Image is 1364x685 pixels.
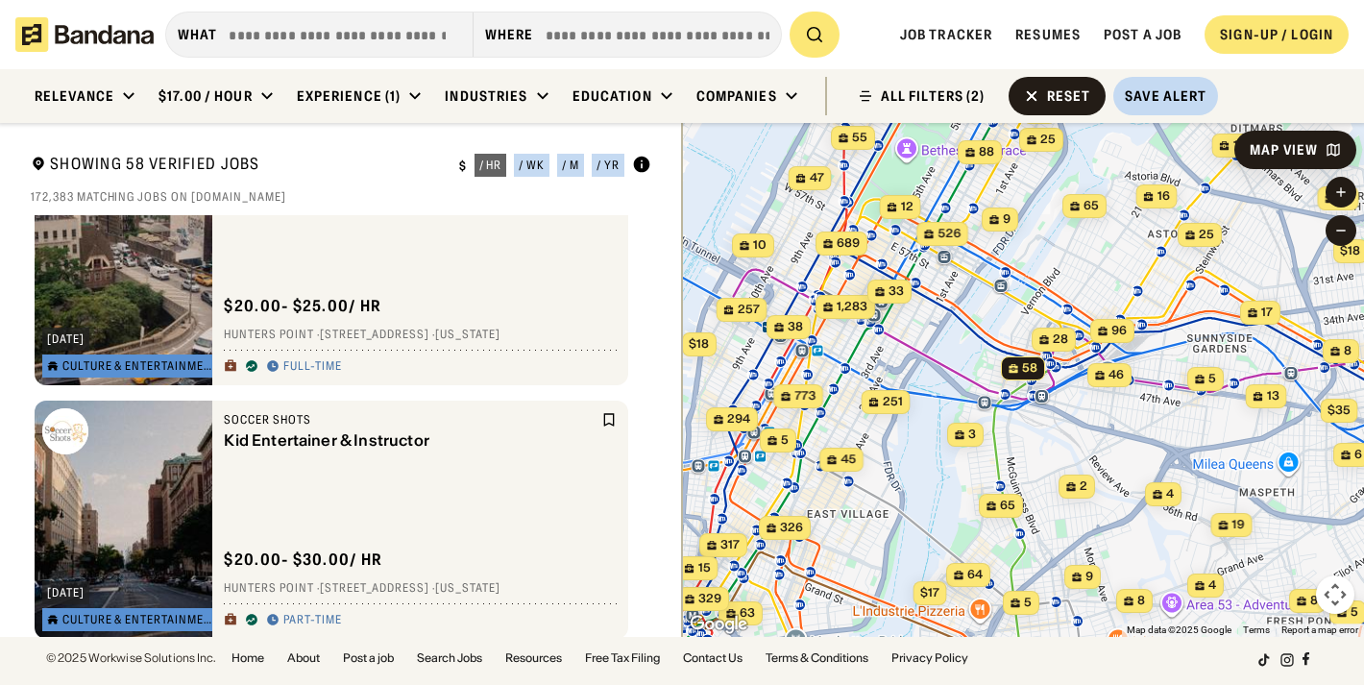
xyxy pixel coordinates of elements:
div: Kid Entertainer & Instructor [224,431,597,450]
span: $35 [1327,403,1351,417]
span: 15 [698,560,711,576]
span: 25 [1040,132,1056,148]
span: 46 [1108,367,1124,383]
span: 5 [781,432,789,449]
div: $ 20.00 - $25.00 / hr [224,296,381,316]
span: 88 [979,144,994,160]
span: 5 [1351,604,1358,621]
span: 33 [889,283,904,300]
span: 3 [968,427,976,443]
span: $17 [920,585,939,599]
a: Search Jobs [417,652,482,664]
div: [DATE] [47,587,85,599]
a: Post a job [343,652,394,664]
div: Companies [696,87,777,105]
span: 13 [1267,388,1279,404]
div: / yr [597,159,620,171]
span: 65 [1084,198,1099,214]
span: 1,283 [837,299,867,315]
span: 18 [1233,137,1246,154]
span: 329 [698,591,721,607]
span: 326 [780,520,803,536]
a: Post a job [1104,26,1181,43]
a: Report a map error [1281,624,1358,635]
div: $ 20.00 - $30.00 / hr [224,550,382,570]
div: Reset [1047,89,1091,103]
div: Part-time [283,613,342,628]
span: 65 [1000,498,1015,514]
div: grid [31,215,651,637]
div: Where [485,26,534,43]
span: $18 [1340,243,1360,257]
span: 689 [837,235,860,252]
div: Relevance [35,87,114,105]
span: 10 [753,237,767,254]
span: 773 [794,388,816,404]
span: 25 [1199,227,1214,243]
a: Home [231,652,264,664]
a: Free Tax Filing [585,652,660,664]
span: 55 [852,130,867,146]
span: 4 [1208,577,1216,594]
span: 294 [727,411,750,428]
span: 96 [1111,323,1127,339]
a: Privacy Policy [891,652,968,664]
span: 257 [738,302,760,318]
a: Open this area in Google Maps (opens a new window) [687,612,750,637]
a: About [287,652,320,664]
span: 8 [1137,593,1145,609]
img: Bandana logotype [15,17,154,52]
div: 172,383 matching jobs on [DOMAIN_NAME] [31,189,651,205]
span: 317 [720,537,740,553]
div: / m [562,159,579,171]
div: Map View [1250,143,1318,157]
div: SIGN-UP / LOGIN [1220,26,1333,43]
span: 526 [938,226,961,242]
span: 9 [1085,569,1093,585]
span: 28 [1053,331,1068,348]
span: 38 [788,319,803,335]
span: 17 [1261,305,1273,321]
a: Resources [505,652,562,664]
div: Industries [445,87,527,105]
div: © 2025 Workwise Solutions Inc. [46,652,216,664]
a: Contact Us [683,652,743,664]
div: Experience (1) [297,87,402,105]
div: Soccer Shots [224,412,597,428]
span: $18 [689,336,709,351]
span: 63 [740,605,755,622]
div: Save Alert [1125,87,1206,105]
a: Job Tracker [900,26,992,43]
div: $ [459,159,467,174]
span: 5 [1208,371,1216,387]
span: 9 [1003,211,1011,228]
span: 4 [1166,486,1174,502]
div: Showing 58 Verified Jobs [31,154,444,178]
div: ALL FILTERS (2) [881,89,986,103]
span: 6 [1354,447,1362,463]
span: Map data ©2025 Google [1127,624,1231,635]
div: Culture & Entertainment [62,360,216,372]
span: 64 [967,567,983,583]
a: Terms (opens in new tab) [1243,624,1270,635]
span: 8 [1310,593,1318,609]
span: 47 [810,170,824,186]
img: Soccer Shots logo [42,408,88,454]
span: 251 [883,394,903,410]
span: 58 [1022,360,1037,377]
span: 16 [1157,188,1170,205]
a: Resumes [1015,26,1081,43]
div: / wk [519,159,545,171]
div: Education [572,87,652,105]
button: Map camera controls [1316,575,1354,614]
span: 19 [1232,517,1245,533]
span: 8 [1344,343,1352,359]
div: Hunters Point · [STREET_ADDRESS] · [US_STATE] [224,581,617,597]
div: Full-time [283,359,342,375]
div: $17.00 / hour [158,87,253,105]
span: 45 [840,452,856,468]
div: [DATE] [47,333,85,345]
